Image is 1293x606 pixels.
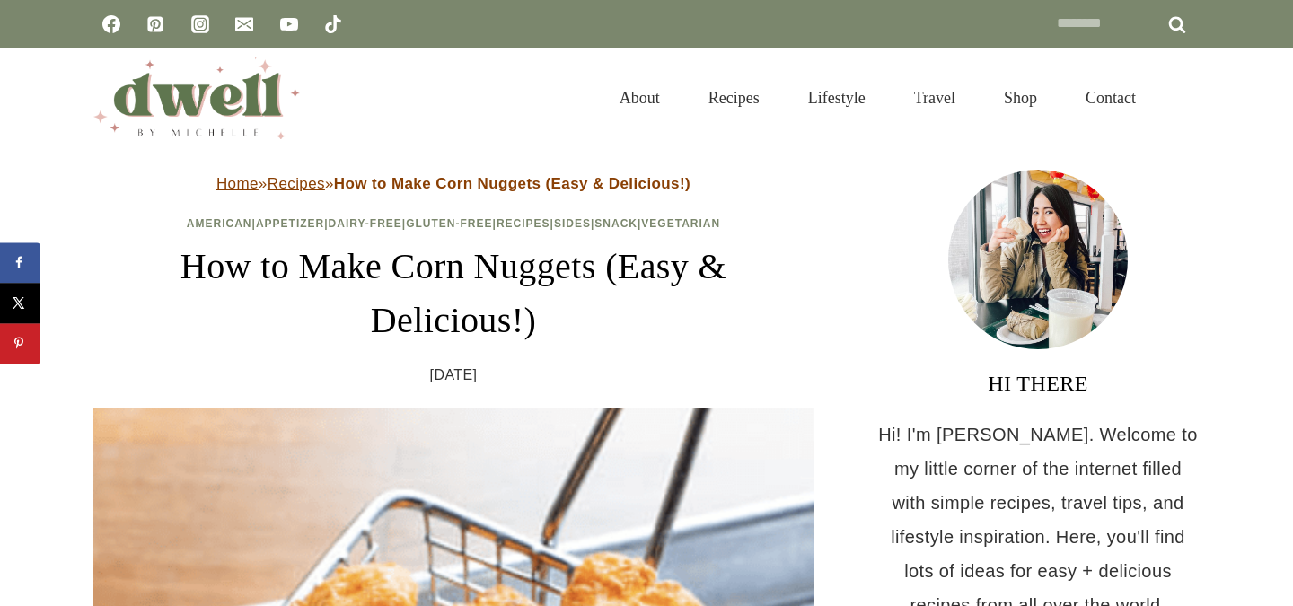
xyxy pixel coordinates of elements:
a: TikTok [315,6,351,42]
a: Vegetarian [641,217,720,230]
a: Home [216,175,259,192]
a: Gluten-Free [406,217,492,230]
a: Facebook [93,6,129,42]
a: Lifestyle [784,66,890,129]
a: Contact [1061,66,1160,129]
button: View Search Form [1169,83,1200,113]
a: Recipes [684,66,784,129]
h1: How to Make Corn Nuggets (Easy & Delicious!) [93,240,814,347]
h3: HI THERE [876,367,1200,400]
a: Dairy-Free [329,217,402,230]
a: Recipes [497,217,550,230]
a: American [187,217,252,230]
nav: Primary Navigation [595,66,1160,129]
a: Shop [980,66,1061,129]
a: Appetizer [256,217,324,230]
strong: How to Make Corn Nuggets (Easy & Delicious!) [334,175,690,192]
a: YouTube [271,6,307,42]
a: Recipes [268,175,325,192]
span: » » [216,175,690,192]
a: About [595,66,684,129]
img: DWELL by michelle [93,57,300,139]
a: Instagram [182,6,218,42]
a: Sides [554,217,591,230]
a: Pinterest [137,6,173,42]
a: Email [226,6,262,42]
a: Snack [594,217,638,230]
span: | | | | | | | [187,217,720,230]
time: [DATE] [430,362,478,389]
a: Travel [890,66,980,129]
